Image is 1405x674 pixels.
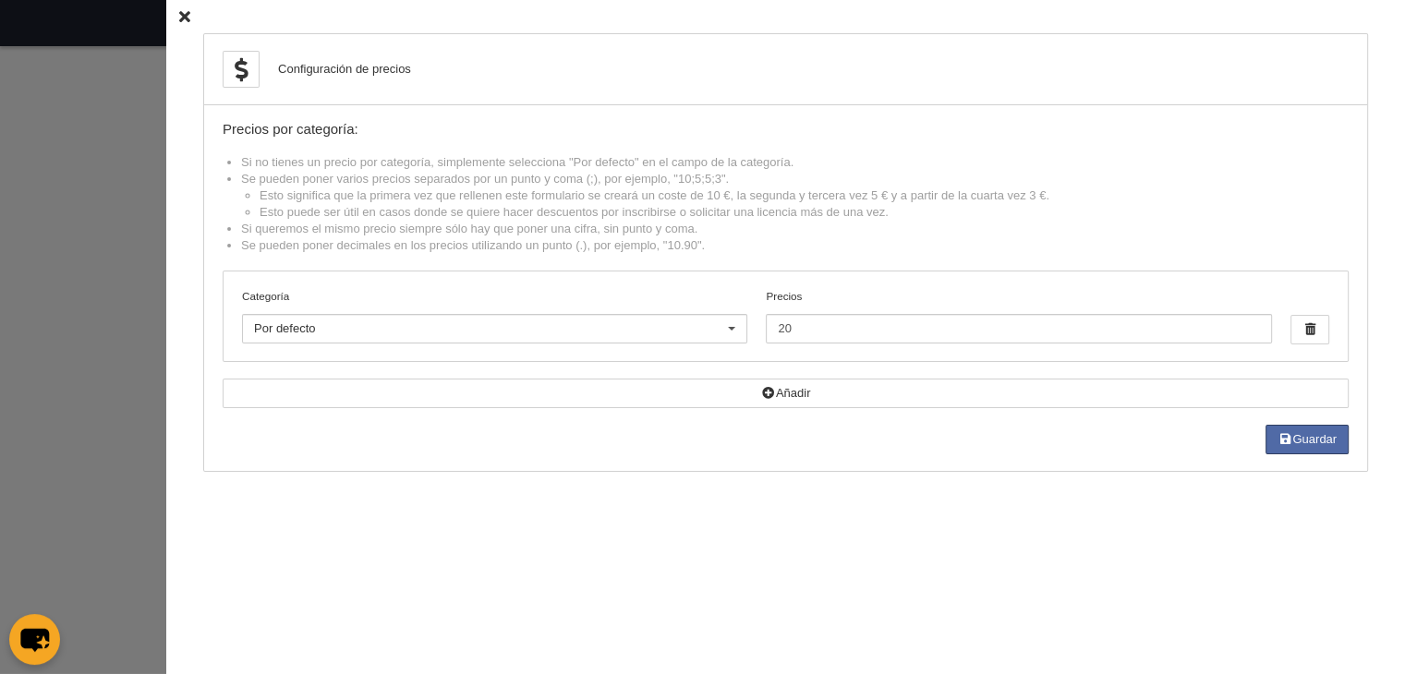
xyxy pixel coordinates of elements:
li: Si no tienes un precio por categoría, simplemente selecciona "Por defecto" en el campo de la cate... [241,154,1349,171]
li: Esto puede ser útil en casos donde se quiere hacer descuentos por inscribirse o solicitar una lic... [260,204,1349,221]
li: Se pueden poner decimales en los precios utilizando un punto (.), por ejemplo, "10.90". [241,237,1349,254]
span: Por defecto [254,321,316,335]
div: Precios por categoría: [223,122,1349,138]
label: Categoría [242,288,747,305]
li: Se pueden poner varios precios separados por un punto y coma (;), por ejemplo, "10;5;5;3". [241,171,1349,221]
button: chat-button [9,614,60,665]
li: Esto significa que la primera vez que rellenen este formulario se creará un coste de 10 €, la seg... [260,187,1349,204]
input: Precios [766,314,1271,343]
label: Precios [766,288,1271,343]
button: Guardar [1266,425,1349,454]
li: Si queremos el mismo precio siempre sólo hay que poner una cifra, sin punto y coma. [241,221,1349,237]
div: Configuración de precios [278,61,411,78]
button: Añadir [223,379,1349,408]
i: Cerrar [179,11,190,23]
